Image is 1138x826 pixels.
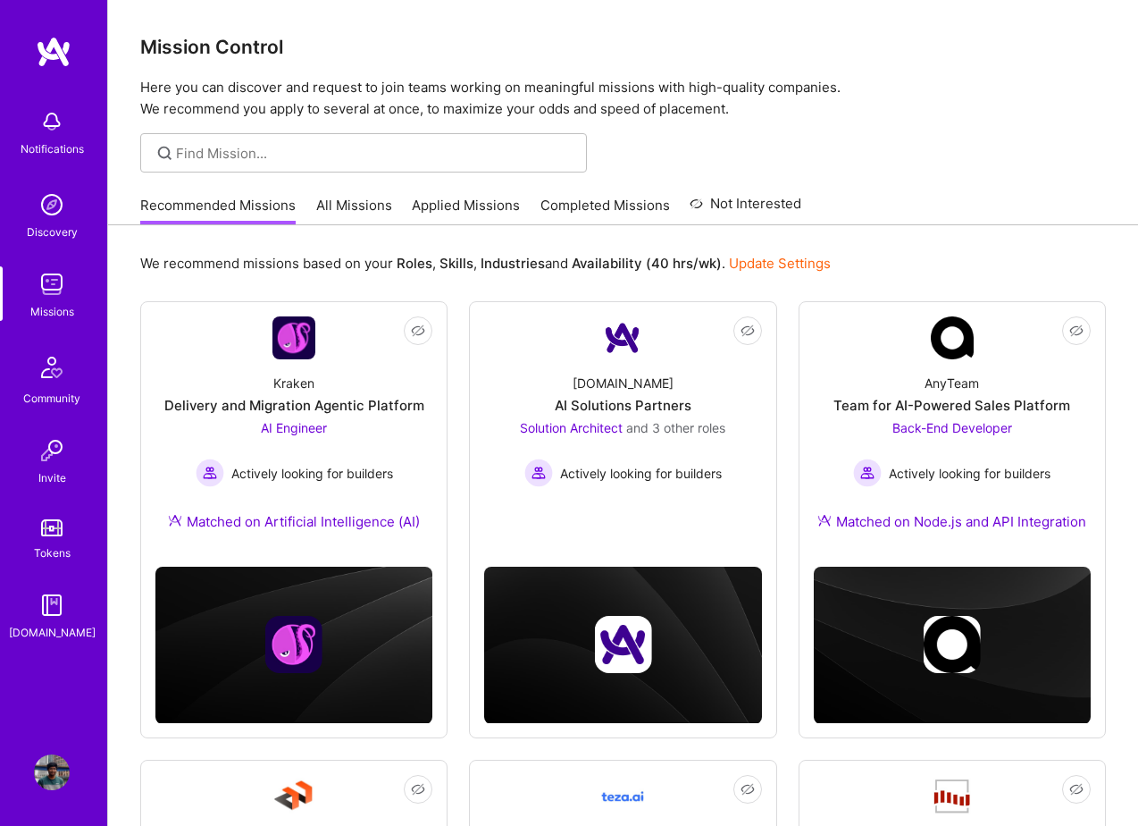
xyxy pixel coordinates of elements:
h3: Mission Control [140,36,1106,58]
span: Actively looking for builders [889,464,1050,483]
img: Company Logo [931,316,974,359]
i: icon EyeClosed [411,782,425,796]
img: teamwork [34,266,70,302]
a: All Missions [316,196,392,225]
i: icon EyeClosed [1069,782,1084,796]
input: Find Mission... [176,144,573,163]
div: Matched on Node.js and API Integration [817,512,1086,531]
a: User Avatar [29,754,74,790]
img: cover [484,567,761,723]
div: Delivery and Migration Agentic Platform [164,396,424,415]
a: Recommended Missions [140,196,296,225]
img: Company Logo [601,316,644,359]
a: Company Logo[DOMAIN_NAME]AI Solutions PartnersSolution Architect and 3 other rolesActively lookin... [484,316,761,512]
div: Missions [30,302,74,321]
img: Ateam Purple Icon [817,513,832,527]
i: icon EyeClosed [741,324,755,338]
b: Skills [439,255,473,272]
p: We recommend missions based on your , , and . [140,254,831,273]
a: Company LogoAnyTeamTeam for AI-Powered Sales PlatformBack-End Developer Actively looking for buil... [814,316,1091,552]
div: Community [23,389,80,408]
img: Company Logo [931,778,974,815]
img: Invite [34,433,70,468]
a: Company LogoKrakenDelivery and Migration Agentic PlatformAI Engineer Actively looking for builder... [155,316,432,552]
b: Availability (40 hrs/wk) [572,255,722,272]
span: Solution Architect [520,420,623,435]
a: Update Settings [729,255,831,272]
i: icon EyeClosed [1069,324,1084,338]
div: [DOMAIN_NAME] [573,374,674,392]
img: guide book [34,587,70,623]
img: Company logo [594,616,651,673]
i: icon EyeClosed [741,782,755,796]
span: Back-End Developer [892,420,1012,435]
a: Not Interested [690,193,801,225]
div: AnyTeam [925,374,979,392]
img: Ateam Purple Icon [168,513,182,527]
i: icon EyeClosed [411,324,425,338]
img: cover [155,567,432,723]
i: icon SearchGrey [155,143,175,164]
img: Company logo [265,616,322,673]
img: Company Logo [272,316,315,359]
div: Notifications [21,139,84,158]
b: Roles [397,255,432,272]
img: logo [36,36,71,68]
p: Here you can discover and request to join teams working on meaningful missions with high-quality ... [140,77,1106,120]
a: Applied Missions [412,196,520,225]
div: Team for AI-Powered Sales Platform [833,396,1070,415]
div: Kraken [273,374,314,392]
img: Company logo [924,616,981,673]
img: Company Logo [272,775,315,818]
div: Tokens [34,544,71,562]
div: Invite [38,468,66,487]
img: User Avatar [34,754,70,790]
span: and 3 other roles [626,420,725,435]
img: Community [30,346,73,389]
img: Actively looking for builders [196,459,224,487]
span: Actively looking for builders [231,464,393,483]
span: Actively looking for builders [560,464,722,483]
div: Matched on Artificial Intelligence (AI) [168,512,420,531]
b: Industries [481,255,545,272]
img: Actively looking for builders [853,459,882,487]
img: tokens [41,519,63,536]
img: Company Logo [601,775,644,818]
a: Completed Missions [540,196,670,225]
div: AI Solutions Partners [555,396,691,415]
img: Actively looking for builders [524,459,553,487]
div: [DOMAIN_NAME] [9,623,96,642]
span: AI Engineer [261,420,327,435]
img: discovery [34,187,70,223]
div: Discovery [27,223,78,241]
img: bell [34,104,70,139]
img: cover [814,567,1091,723]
